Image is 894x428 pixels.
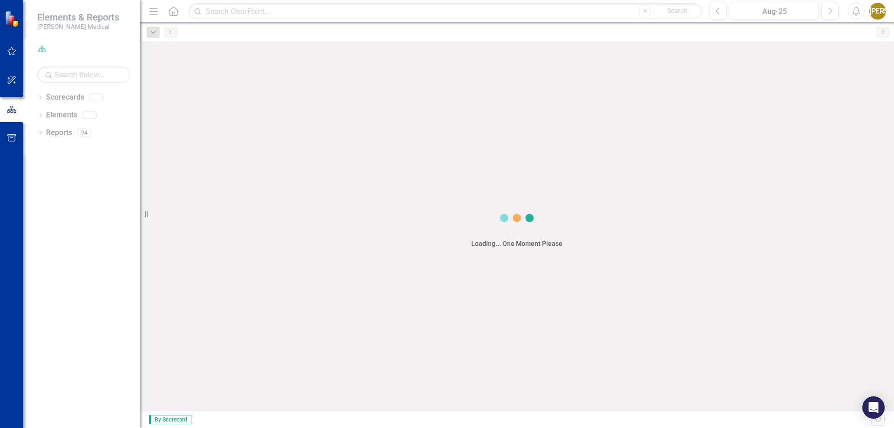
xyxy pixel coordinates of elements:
div: 94 [77,129,92,136]
div: Aug-25 [733,6,816,17]
a: Scorecards [46,92,84,103]
a: Elements [46,110,77,121]
button: Aug-25 [730,3,819,20]
button: Search [654,5,700,18]
span: Search [667,7,687,14]
img: ClearPoint Strategy [5,11,21,27]
span: By Scorecard [149,415,191,424]
input: Search ClearPoint... [189,3,703,20]
div: Open Intercom Messenger [862,396,885,419]
small: [PERSON_NAME] Medical [37,23,119,30]
button: [PERSON_NAME] [869,3,886,20]
a: Reports [46,128,72,138]
span: Elements & Reports [37,12,119,23]
input: Search Below... [37,67,130,83]
div: Loading... One Moment Please [471,239,562,248]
